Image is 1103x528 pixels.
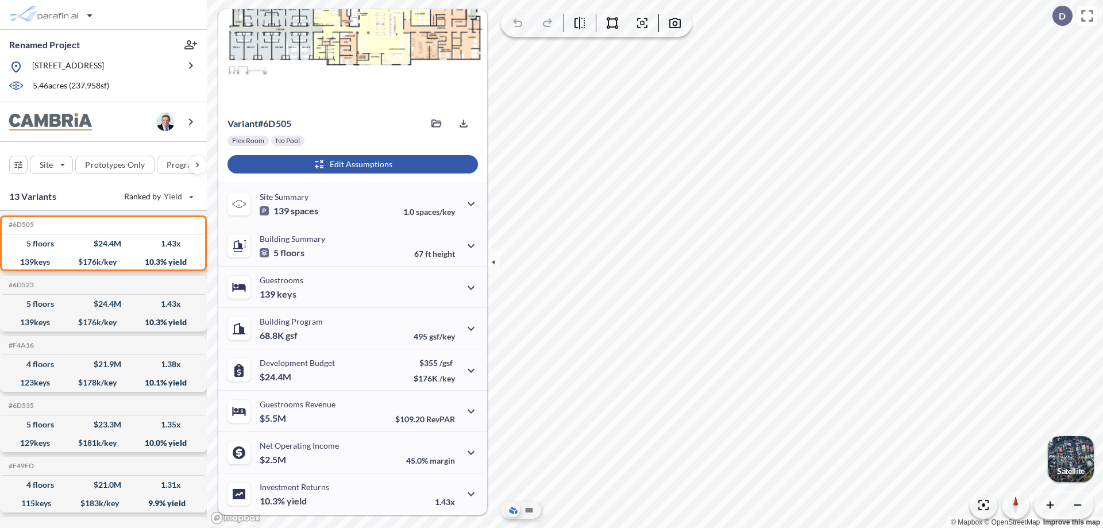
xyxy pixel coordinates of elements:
[1057,467,1085,476] p: Satellite
[429,332,455,341] span: gsf/key
[414,373,455,383] p: $176K
[395,414,455,424] p: $109.20
[260,399,335,409] p: Guestrooms Revenue
[156,113,175,131] img: user logo
[260,495,307,507] p: 10.3%
[260,192,308,202] p: Site Summary
[164,191,183,202] span: Yield
[291,205,318,217] span: spaces
[6,341,34,349] h5: Click to copy the code
[232,136,264,145] p: Flex Room
[951,518,982,526] a: Mapbox
[414,332,455,341] p: 495
[30,156,73,174] button: Site
[506,503,520,517] button: Aerial View
[6,221,34,229] h5: Click to copy the code
[433,249,455,259] span: height
[260,413,288,424] p: $5.5M
[6,281,34,289] h5: Click to copy the code
[287,495,307,507] span: yield
[260,234,325,244] p: Building Summary
[260,288,296,300] p: 139
[32,60,104,74] p: [STREET_ADDRESS]
[1048,436,1094,482] button: Switcher ImageSatellite
[33,80,109,93] p: 5.46 acres ( 237,958 sf)
[75,156,155,174] button: Prototypes Only
[416,207,455,217] span: spaces/key
[260,371,293,383] p: $24.4M
[6,402,34,410] h5: Click to copy the code
[277,288,296,300] span: keys
[115,187,201,206] button: Ranked by Yield
[414,358,455,368] p: $355
[6,462,34,470] h5: Click to copy the code
[260,317,323,326] p: Building Program
[439,373,455,383] span: /key
[435,497,455,507] p: 1.43x
[286,330,298,341] span: gsf
[9,38,80,51] p: Renamed Project
[414,249,455,259] p: 67
[984,518,1040,526] a: OpenStreetMap
[522,503,536,517] button: Site Plan
[260,330,298,341] p: 68.8K
[40,159,53,171] p: Site
[167,159,199,171] p: Program
[430,456,455,465] span: margin
[260,358,335,368] p: Development Budget
[276,136,300,145] p: No Pool
[260,205,318,217] p: 139
[426,414,455,424] span: RevPAR
[227,155,478,174] button: Edit Assumptions
[425,249,431,259] span: ft
[260,275,303,285] p: Guestrooms
[439,358,453,368] span: /gsf
[260,441,339,450] p: Net Operating Income
[1043,518,1100,526] a: Improve this map
[1059,11,1066,21] p: D
[403,207,455,217] p: 1.0
[85,159,145,171] p: Prototypes Only
[260,454,288,465] p: $2.5M
[280,247,304,259] span: floors
[1048,436,1094,482] img: Switcher Image
[227,118,291,129] p: # 6d505
[406,456,455,465] p: 45.0%
[260,482,329,492] p: Investment Returns
[157,156,219,174] button: Program
[9,113,92,131] img: BrandImage
[9,190,56,203] p: 13 Variants
[210,511,261,525] a: Mapbox homepage
[260,247,304,259] p: 5
[227,118,258,129] span: Variant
